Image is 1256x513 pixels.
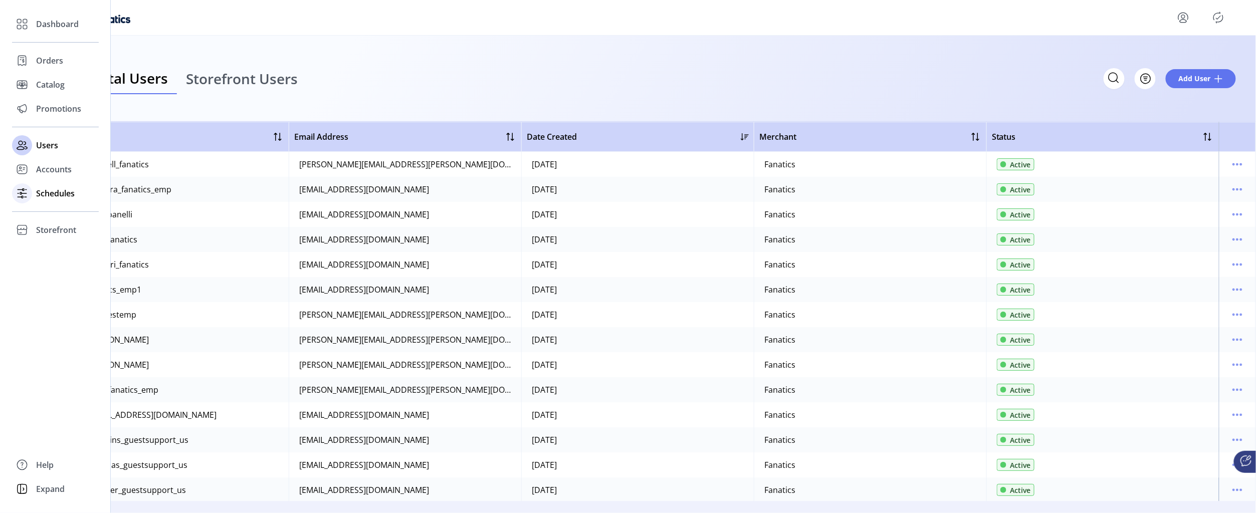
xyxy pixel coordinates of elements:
[36,79,65,91] span: Catalog
[764,183,795,195] div: Fanatics
[36,483,65,495] span: Expand
[87,233,137,245] div: jkerr_fanatics
[521,227,754,252] td: [DATE]
[1010,310,1031,320] span: Active
[1010,234,1031,245] span: Active
[764,484,795,496] div: Fanatics
[36,163,72,175] span: Accounts
[521,402,754,427] td: [DATE]
[87,434,188,446] div: bboykins_guestsupport_us
[992,131,1016,143] span: Status
[764,434,795,446] div: Fanatics
[764,158,795,170] div: Fanatics
[1229,407,1245,423] button: menu
[521,452,754,477] td: [DATE]
[299,309,511,321] div: [PERSON_NAME][EMAIL_ADDRESS][PERSON_NAME][DOMAIN_NAME]
[1229,332,1245,348] button: menu
[36,459,54,471] span: Help
[1010,460,1031,470] span: Active
[1229,307,1245,323] button: menu
[87,259,149,271] div: eliquori_fanatics
[87,484,186,496] div: gpalmer_guestsupport_us
[87,384,158,396] div: sean_fanatics_emp
[1229,432,1245,448] button: menu
[1010,209,1031,220] span: Active
[1229,382,1245,398] button: menu
[1010,410,1031,420] span: Active
[299,158,511,170] div: [PERSON_NAME][EMAIL_ADDRESS][PERSON_NAME][DOMAIN_NAME]
[1010,260,1031,270] span: Active
[764,409,795,421] div: Fanatics
[1229,156,1245,172] button: menu
[87,158,149,170] div: anowell_fanatics
[521,252,754,277] td: [DATE]
[76,63,177,95] a: Portal Users
[299,259,429,271] div: [EMAIL_ADDRESS][DOMAIN_NAME]
[764,359,795,371] div: Fanatics
[85,71,168,85] span: Portal Users
[1104,68,1125,89] input: Search
[1010,285,1031,295] span: Active
[299,208,429,220] div: [EMAIL_ADDRESS][DOMAIN_NAME]
[1010,435,1031,445] span: Active
[521,152,754,177] td: [DATE]
[759,131,796,143] span: Merchant
[299,459,429,471] div: [EMAIL_ADDRESS][DOMAIN_NAME]
[36,224,76,236] span: Storefront
[521,477,754,502] td: [DATE]
[299,384,511,396] div: [PERSON_NAME][EMAIL_ADDRESS][PERSON_NAME][DOMAIN_NAME]
[1010,159,1031,170] span: Active
[521,352,754,377] td: [DATE]
[1010,184,1031,195] span: Active
[1010,335,1031,345] span: Active
[177,63,307,95] a: Storefront Users
[299,484,429,496] div: [EMAIL_ADDRESS][DOMAIN_NAME]
[1135,68,1156,89] button: Filter Button
[1175,10,1191,26] button: menu
[1166,69,1236,88] button: Add User
[764,309,795,321] div: Fanatics
[1229,457,1245,473] button: menu
[521,202,754,227] td: [DATE]
[299,334,511,346] div: [PERSON_NAME][EMAIL_ADDRESS][PERSON_NAME][DOMAIN_NAME]
[521,427,754,452] td: [DATE]
[87,359,149,371] div: [PERSON_NAME]
[1010,360,1031,370] span: Active
[764,334,795,346] div: Fanatics
[36,103,81,115] span: Promotions
[36,139,58,151] span: Users
[299,183,429,195] div: [EMAIL_ADDRESS][DOMAIN_NAME]
[527,131,577,143] span: Date Created
[764,384,795,396] div: Fanatics
[1179,73,1211,84] span: Add User
[1229,357,1245,373] button: menu
[521,177,754,202] td: [DATE]
[299,434,429,446] div: [EMAIL_ADDRESS][DOMAIN_NAME]
[87,309,136,321] div: seantestemp
[1229,256,1245,273] button: menu
[87,409,217,421] div: [EMAIL_ADDRESS][DOMAIN_NAME]
[521,327,754,352] td: [DATE]
[521,302,754,327] td: [DATE]
[299,359,511,371] div: [PERSON_NAME][EMAIL_ADDRESS][PERSON_NAME][DOMAIN_NAME]
[521,377,754,402] td: [DATE]
[764,284,795,296] div: Fanatics
[1229,206,1245,222] button: menu
[36,187,75,199] span: Schedules
[764,208,795,220] div: Fanatics
[294,131,348,143] span: Email Address
[299,284,429,296] div: [EMAIL_ADDRESS][DOMAIN_NAME]
[1229,181,1245,197] button: menu
[1229,282,1245,298] button: menu
[764,233,795,245] div: Fanatics
[1229,482,1245,498] button: menu
[36,18,79,30] span: Dashboard
[87,459,187,471] div: tdouglas_guestsupport_us
[87,334,149,346] div: [PERSON_NAME]
[36,55,63,67] span: Orders
[186,72,298,86] span: Storefront Users
[299,233,429,245] div: [EMAIL_ADDRESS][DOMAIN_NAME]
[87,284,141,296] div: fanatics_emp1
[87,183,171,195] div: mmarra_fanatics_emp
[521,277,754,302] td: [DATE]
